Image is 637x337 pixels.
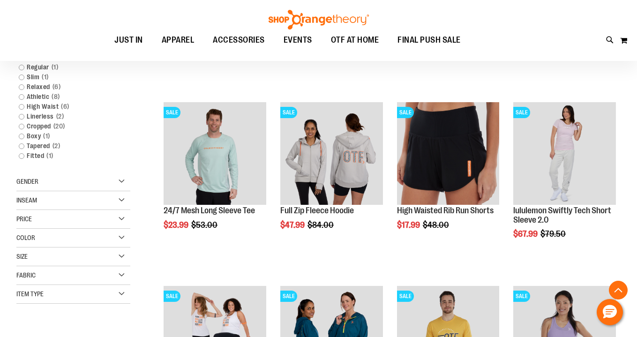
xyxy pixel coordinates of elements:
span: ACCESSORIES [213,30,265,51]
button: Hello, have a question? Let’s chat. [597,299,623,325]
div: product [159,97,271,254]
span: JUST IN [114,30,143,51]
a: EVENTS [274,30,322,51]
span: 6 [50,82,63,92]
button: Back To Top [609,281,628,300]
a: Linerless2 [14,112,123,121]
span: OTF AT HOME [331,30,379,51]
span: Item Type [16,290,44,298]
div: product [276,97,388,254]
a: OTF AT HOME [322,30,389,51]
span: EVENTS [284,30,312,51]
span: FINAL PUSH SALE [397,30,461,51]
span: Color [16,234,35,241]
span: Size [16,253,28,260]
span: $53.00 [191,220,219,230]
a: Relaxed6 [14,82,123,92]
span: 1 [49,62,61,72]
a: Tapered2 [14,141,123,151]
a: Main Image of 1457095SALE [164,102,266,206]
span: $48.00 [423,220,450,230]
a: High Waist6 [14,102,123,112]
a: Cropped20 [14,121,123,131]
a: APPAREL [152,30,204,51]
span: 1 [39,72,51,82]
a: Main Image of 1457091SALE [280,102,383,206]
a: Full Zip Fleece Hoodie [280,206,354,215]
a: 24/7 Mesh Long Sleeve Tee [164,206,255,215]
span: SALE [280,107,297,118]
img: High Waisted Rib Run Shorts [397,102,500,205]
span: 8 [49,92,62,102]
img: Shop Orangetheory [267,10,370,30]
a: Fitted1 [14,151,123,161]
a: lululemon Swiftly Tech Short Sleeve 2.0 [513,206,611,225]
span: $17.99 [397,220,421,230]
span: APPAREL [162,30,195,51]
span: 20 [51,121,67,131]
span: 6 [59,102,72,112]
span: SALE [513,291,530,302]
span: $23.99 [164,220,190,230]
span: SALE [397,107,414,118]
img: Main Image of 1457091 [280,102,383,205]
a: FINAL PUSH SALE [388,30,470,51]
span: $47.99 [280,220,306,230]
span: Inseam [16,196,37,204]
span: $84.00 [307,220,335,230]
span: 1 [41,131,52,141]
a: JUST IN [105,30,152,51]
span: SALE [397,291,414,302]
img: lululemon Swiftly Tech Short Sleeve 2.0 [513,102,616,205]
a: Slim1 [14,72,123,82]
a: ACCESSORIES [203,30,274,51]
span: Gender [16,178,38,185]
span: 2 [50,141,63,151]
span: SALE [164,107,180,118]
span: SALE [280,291,297,302]
span: Price [16,215,32,223]
a: High Waisted Rib Run ShortsSALE [397,102,500,206]
div: product [392,97,504,254]
a: Athletic8 [14,92,123,102]
span: 2 [54,112,67,121]
span: Fabric [16,271,36,279]
span: $79.50 [540,229,567,239]
a: Regular1 [14,62,123,72]
span: SALE [513,107,530,118]
img: Main Image of 1457095 [164,102,266,205]
a: Boxy1 [14,131,123,141]
a: High Waisted Rib Run Shorts [397,206,494,215]
span: SALE [164,291,180,302]
span: 1 [44,151,56,161]
a: lululemon Swiftly Tech Short Sleeve 2.0SALE [513,102,616,206]
span: $67.99 [513,229,539,239]
div: product [509,97,621,262]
